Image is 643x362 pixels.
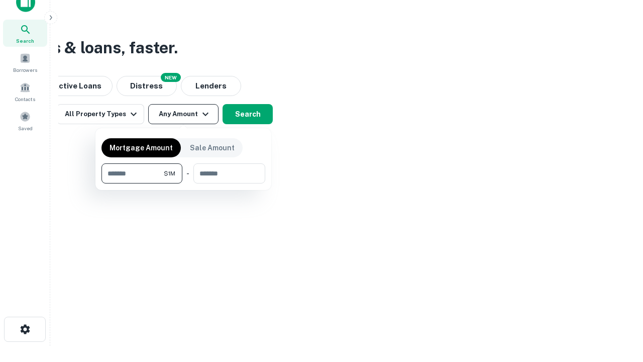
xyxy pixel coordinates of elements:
p: Sale Amount [190,142,235,153]
p: Mortgage Amount [110,142,173,153]
span: $1M [164,169,175,178]
div: - [186,163,189,184]
iframe: Chat Widget [593,282,643,330]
